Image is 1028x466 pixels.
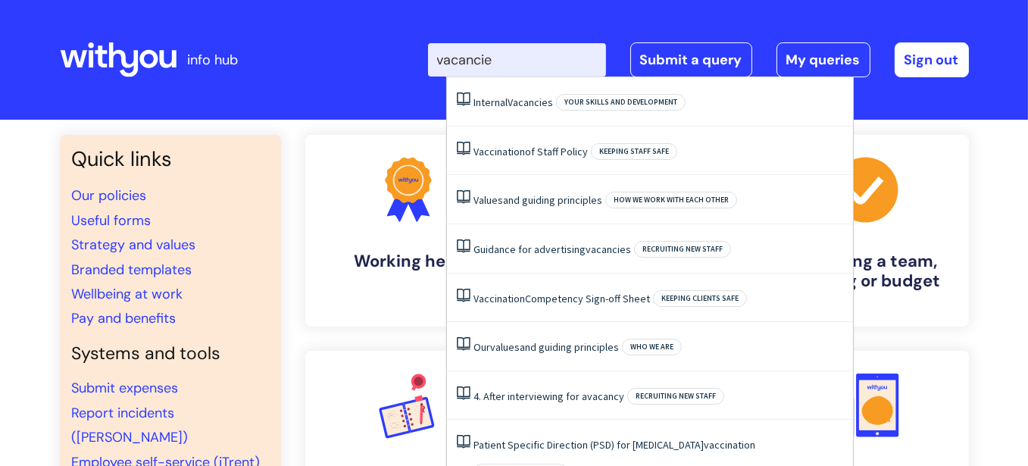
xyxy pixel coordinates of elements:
[317,252,499,271] h4: Working here
[473,193,602,207] a: Valuesand guiding principles
[473,193,503,207] span: Values
[473,242,631,256] a: Guidance for advertisingvacancies
[630,42,752,77] a: Submit a query
[776,42,870,77] a: My queries
[473,145,588,158] a: Vaccinationof Staff Policy
[188,48,239,72] p: info hub
[473,340,619,354] a: Ourvaluesand guiding principles
[473,145,525,158] span: Vaccination
[72,379,179,397] a: Submit expenses
[763,135,969,327] a: Managing a team, building or budget
[627,388,724,405] span: Recruiting new staff
[508,95,553,109] span: Vacancies
[428,42,969,77] div: | -
[72,309,177,327] a: Pay and benefits
[72,236,196,254] a: Strategy and values
[72,261,192,279] a: Branded templates
[591,143,677,160] span: Keeping staff safe
[72,211,152,230] a: Useful forms
[473,292,525,305] span: Vaccination
[473,389,624,403] a: 4. After interviewing for avacancy
[634,241,731,258] span: Recruiting new staff
[305,135,511,327] a: Working here
[72,404,189,446] a: Report incidents ([PERSON_NAME])
[704,438,755,452] span: vaccination
[428,43,606,77] input: Search
[72,343,269,364] h4: Systems and tools
[895,42,969,77] a: Sign out
[473,438,755,452] a: Patient Specific Direction (PSD) for [MEDICAL_DATA]vaccination
[72,147,269,171] h3: Quick links
[490,340,520,354] span: values
[653,290,747,307] span: Keeping clients safe
[72,186,147,205] a: Our policies
[473,292,650,305] a: VaccinationCompetency Sign-off Sheet
[622,339,682,355] span: Who we are
[556,94,686,111] span: Your skills and development
[587,389,624,403] span: vacancy
[72,285,183,303] a: Wellbeing at work
[605,192,737,208] span: How we work with each other
[473,95,553,109] a: InternalVacancies
[586,242,631,256] span: vacancies
[775,252,957,292] h4: Managing a team, building or budget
